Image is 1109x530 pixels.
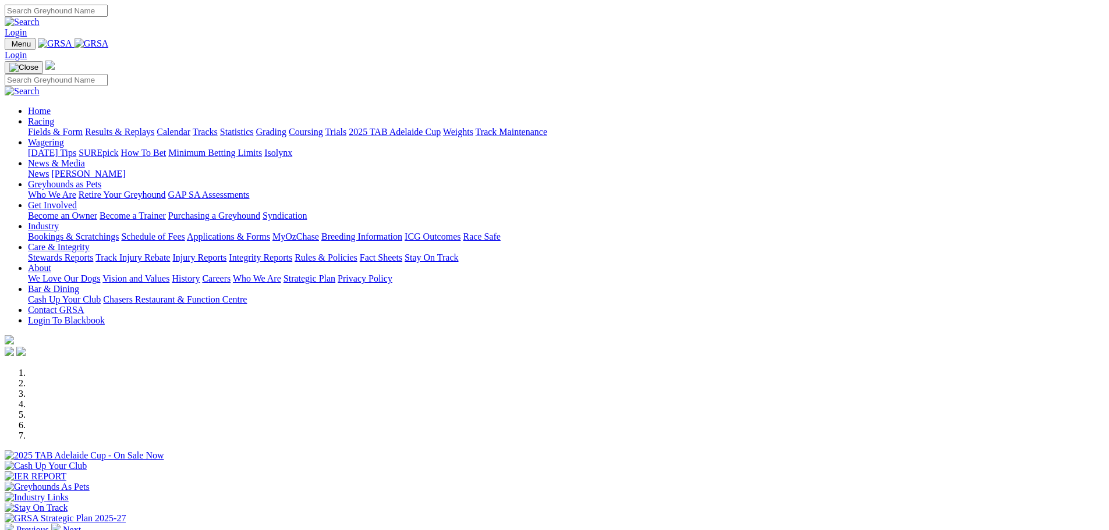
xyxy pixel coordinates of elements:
a: Care & Integrity [28,242,90,252]
a: Fields & Form [28,127,83,137]
a: Track Injury Rebate [95,252,170,262]
a: [PERSON_NAME] [51,169,125,179]
div: Wagering [28,148,1104,158]
a: Schedule of Fees [121,232,185,241]
a: Get Involved [28,200,77,210]
a: Login To Blackbook [28,315,105,325]
img: facebook.svg [5,347,14,356]
a: Retire Your Greyhound [79,190,166,200]
a: Home [28,106,51,116]
a: Stay On Track [405,252,458,262]
img: GRSA [38,38,72,49]
div: About [28,273,1104,284]
a: Rules & Policies [295,252,357,262]
a: Login [5,27,27,37]
button: Toggle navigation [5,61,43,74]
img: Greyhounds As Pets [5,482,90,492]
img: GRSA [75,38,109,49]
a: Wagering [28,137,64,147]
div: Industry [28,232,1104,242]
img: Cash Up Your Club [5,461,87,471]
a: Racing [28,116,54,126]
a: Vision and Values [102,273,169,283]
a: Grading [256,127,286,137]
a: Who We Are [233,273,281,283]
a: Login [5,50,27,60]
a: Tracks [193,127,218,137]
img: GRSA Strategic Plan 2025-27 [5,513,126,524]
a: Stewards Reports [28,252,93,262]
a: Applications & Forms [187,232,270,241]
input: Search [5,5,108,17]
div: News & Media [28,169,1104,179]
span: Menu [12,40,31,48]
img: Industry Links [5,492,69,503]
img: Close [9,63,38,72]
a: Bar & Dining [28,284,79,294]
a: History [172,273,200,283]
a: Purchasing a Greyhound [168,211,260,220]
a: Results & Replays [85,127,154,137]
a: News [28,169,49,179]
a: Calendar [157,127,190,137]
a: Race Safe [463,232,500,241]
img: logo-grsa-white.png [5,335,14,344]
a: Greyhounds as Pets [28,179,101,189]
a: Who We Are [28,190,76,200]
a: Weights [443,127,473,137]
img: Stay On Track [5,503,68,513]
button: Toggle navigation [5,38,36,50]
a: 2025 TAB Adelaide Cup [349,127,441,137]
a: MyOzChase [272,232,319,241]
a: ICG Outcomes [405,232,460,241]
a: Privacy Policy [338,273,392,283]
a: Bookings & Scratchings [28,232,119,241]
a: Integrity Reports [229,252,292,262]
img: IER REPORT [5,471,66,482]
a: Become a Trainer [100,211,166,220]
div: Care & Integrity [28,252,1104,263]
img: logo-grsa-white.png [45,61,55,70]
a: Fact Sheets [360,252,402,262]
a: Isolynx [264,148,292,158]
a: News & Media [28,158,85,168]
div: Greyhounds as Pets [28,190,1104,200]
a: How To Bet [121,148,166,158]
a: Injury Reports [172,252,226,262]
a: Careers [202,273,231,283]
a: Become an Owner [28,211,97,220]
input: Search [5,74,108,86]
a: [DATE] Tips [28,148,76,158]
a: Cash Up Your Club [28,294,101,304]
img: twitter.svg [16,347,26,356]
a: GAP SA Assessments [168,190,250,200]
a: SUREpick [79,148,118,158]
img: Search [5,86,40,97]
div: Racing [28,127,1104,137]
a: Statistics [220,127,254,137]
a: Minimum Betting Limits [168,148,262,158]
a: Track Maintenance [476,127,547,137]
a: Industry [28,221,59,231]
div: Bar & Dining [28,294,1104,305]
a: Breeding Information [321,232,402,241]
a: Coursing [289,127,323,137]
img: 2025 TAB Adelaide Cup - On Sale Now [5,450,164,461]
a: Trials [325,127,346,137]
div: Get Involved [28,211,1104,221]
a: Syndication [263,211,307,220]
a: Chasers Restaurant & Function Centre [103,294,247,304]
img: Search [5,17,40,27]
a: Strategic Plan [284,273,335,283]
a: Contact GRSA [28,305,84,315]
a: About [28,263,51,273]
a: We Love Our Dogs [28,273,100,283]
